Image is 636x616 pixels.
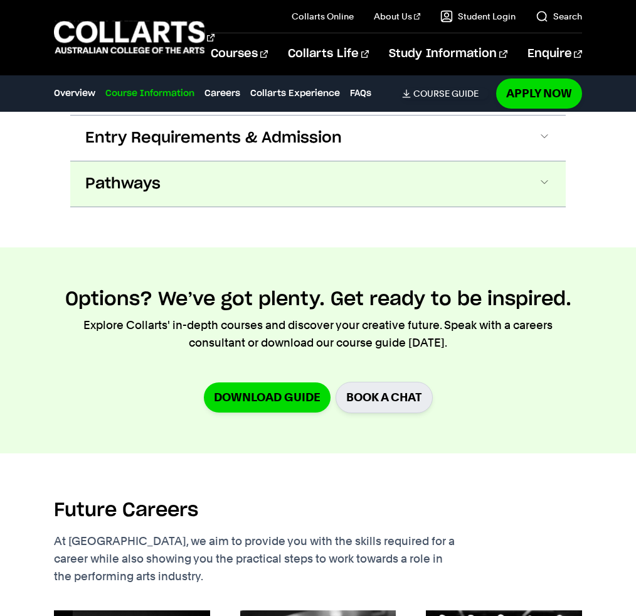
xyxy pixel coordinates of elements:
[54,316,582,352] p: Explore Collarts' in-depth courses and discover your creative future. Speak with a careers consul...
[211,33,268,75] a: Courses
[527,33,582,75] a: Enquire
[65,288,571,311] h2: Options? We’ve got plenty. Get ready to be inspired.
[288,33,369,75] a: Collarts Life
[374,10,420,23] a: About Us
[70,116,566,161] button: Entry Requirements & Admission
[54,19,179,55] div: Go to homepage
[85,174,161,194] span: Pathways
[70,161,566,207] button: Pathways
[440,10,516,23] a: Student Login
[402,88,489,99] a: Course Guide
[54,499,198,522] h2: Future Careers
[350,87,371,100] a: FAQs
[85,128,342,148] span: Entry Requirements & Admission
[54,87,95,100] a: Overview
[536,10,582,23] a: Search
[105,87,194,100] a: Course Information
[389,33,507,75] a: Study Information
[336,382,433,413] a: BOOK A CHAT
[250,87,340,100] a: Collarts Experience
[204,87,240,100] a: Careers
[204,382,331,412] a: Download Guide
[54,532,512,585] p: At [GEOGRAPHIC_DATA], we aim to provide you with the skills required for a career while also show...
[292,10,354,23] a: Collarts Online
[496,78,582,108] a: Apply Now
